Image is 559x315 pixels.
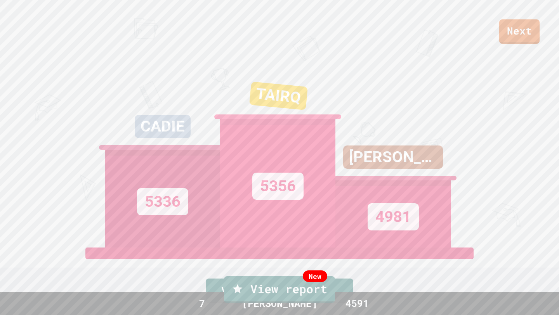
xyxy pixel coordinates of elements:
[135,115,191,138] div: CADIE
[303,270,327,282] div: New
[249,81,307,110] div: TAIRQ
[137,188,188,215] div: 5336
[224,276,335,303] a: View report
[343,145,443,169] div: [PERSON_NAME] (._.)
[499,19,540,44] a: Next
[252,173,304,200] div: 5356
[368,203,419,230] div: 4981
